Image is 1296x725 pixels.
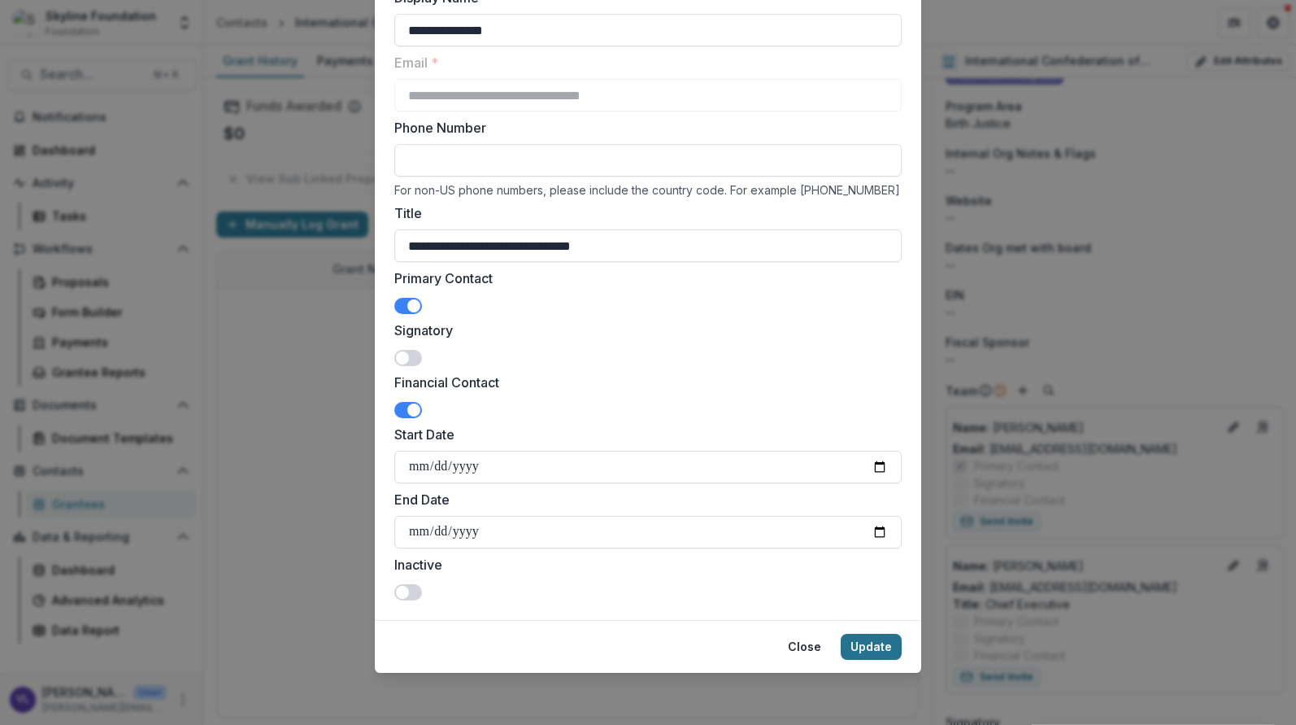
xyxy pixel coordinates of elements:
div: For non-US phone numbers, please include the country code. For example [PHONE_NUMBER] [394,183,902,197]
label: Email [394,53,892,72]
label: End Date [394,490,892,509]
label: Title [394,203,892,223]
button: Close [778,634,831,660]
label: Phone Number [394,118,892,138]
label: Inactive [394,555,892,574]
label: Start Date [394,425,892,444]
button: Update [841,634,902,660]
label: Signatory [394,321,892,340]
label: Primary Contact [394,269,892,288]
label: Financial Contact [394,373,892,392]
